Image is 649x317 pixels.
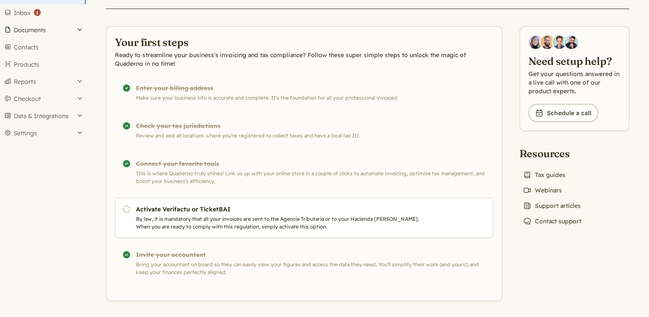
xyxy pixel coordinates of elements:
h2: Need setup help? [528,54,620,68]
h2: Resources [519,146,585,160]
img: Javier Rubio, DevRel at Quaderno [564,35,578,49]
a: Webinars [519,184,565,196]
strong: 1 [34,9,41,16]
img: Diana Carrasco, Account Executive at Quaderno [528,35,542,49]
p: Ready to streamline your business's invoicing and tax compliance? Follow these super simple steps... [115,51,493,68]
h2: Your first steps [115,35,493,49]
a: Schedule a call [528,104,598,122]
p: Get your questions answered in a live call with one of our product experts. [528,70,620,95]
img: Jairo Fumero, Account Executive at Quaderno [540,35,554,49]
img: Ivo Oltmans, Business Developer at Quaderno [552,35,566,49]
a: Support articles [519,200,584,212]
a: Activate Verifactu or TicketBAI By law, it is mandatory that all your invoices are sent to the Ag... [115,198,493,238]
p: By law, it is mandatory that all your invoices are sent to the Agencia Tributaria or to your Haci... [136,215,429,231]
h3: Activate Verifactu or TicketBAI [136,205,429,213]
a: Contact support [519,215,585,227]
a: Tax guides [519,169,569,181]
